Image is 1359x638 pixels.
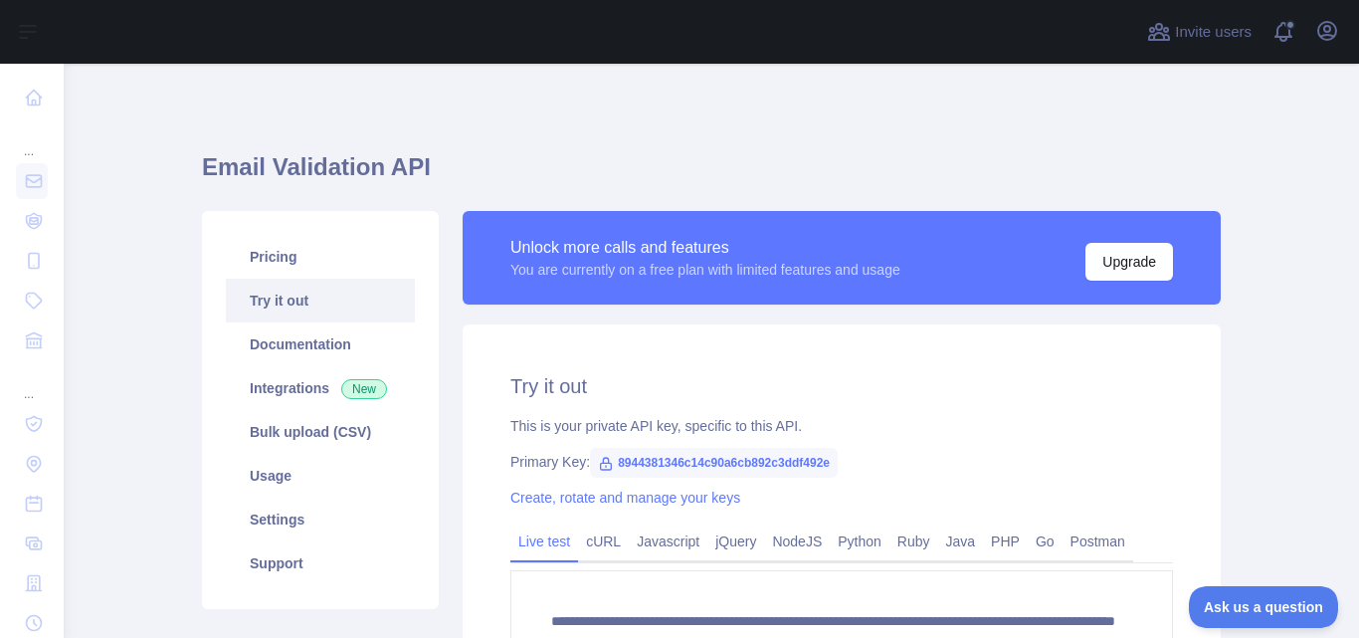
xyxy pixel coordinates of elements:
span: 8944381346c14c90a6cb892c3ddf492e [590,448,838,478]
a: NodeJS [764,526,830,557]
a: Ruby [889,526,938,557]
a: Python [830,526,889,557]
a: Usage [226,454,415,498]
a: Go [1028,526,1063,557]
a: Java [938,526,984,557]
div: ... [16,362,48,402]
a: Live test [510,526,578,557]
a: Pricing [226,235,415,279]
iframe: Toggle Customer Support [1189,586,1339,628]
span: Invite users [1175,21,1252,44]
button: Upgrade [1085,243,1173,281]
a: cURL [578,526,629,557]
a: Bulk upload (CSV) [226,410,415,454]
span: New [341,379,387,399]
a: Support [226,541,415,585]
button: Invite users [1143,16,1256,48]
div: This is your private API key, specific to this API. [510,416,1173,436]
div: Unlock more calls and features [510,236,900,260]
a: Documentation [226,322,415,366]
a: Integrations New [226,366,415,410]
a: Create, rotate and manage your keys [510,490,740,506]
div: Primary Key: [510,452,1173,472]
h2: Try it out [510,372,1173,400]
div: ... [16,119,48,159]
a: Settings [226,498,415,541]
a: Try it out [226,279,415,322]
h1: Email Validation API [202,151,1221,199]
div: You are currently on a free plan with limited features and usage [510,260,900,280]
a: PHP [983,526,1028,557]
a: jQuery [707,526,764,557]
a: Postman [1063,526,1133,557]
a: Javascript [629,526,707,557]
